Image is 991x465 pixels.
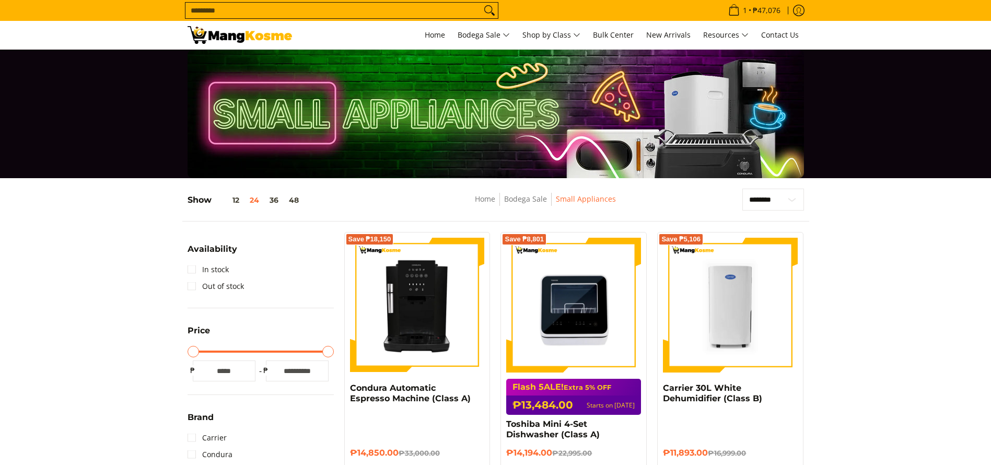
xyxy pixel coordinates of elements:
[212,196,244,204] button: 12
[244,196,264,204] button: 24
[475,194,495,204] a: Home
[188,245,237,261] summary: Open
[641,21,696,49] a: New Arrivals
[504,194,547,204] a: Bodega Sale
[188,245,237,253] span: Availability
[661,236,701,242] span: Save ₱5,106
[506,238,641,373] img: Toshiba Mini 4-Set Dishwasher (Class A)
[505,236,544,242] span: Save ₱8,801
[399,193,692,216] nav: Breadcrumbs
[350,383,471,403] a: Condura Automatic Espresso Machine (Class A)
[663,448,798,458] h6: ₱11,893.00
[188,327,210,335] span: Price
[188,327,210,343] summary: Open
[522,29,580,42] span: Shop by Class
[350,238,485,373] img: Condura Automatic Espresso Machine (Class A)
[593,30,634,40] span: Bulk Center
[588,21,639,49] a: Bulk Center
[425,30,445,40] span: Home
[506,448,641,458] h6: ₱14,194.00
[188,413,214,422] span: Brand
[751,7,782,14] span: ₱47,076
[663,238,798,373] img: Carrier 30L White Dehumidifier (Class B)
[188,429,227,446] a: Carrier
[646,30,691,40] span: New Arrivals
[188,195,304,205] h5: Show
[419,21,450,49] a: Home
[188,413,214,429] summary: Open
[703,29,749,42] span: Resources
[556,194,616,204] a: Small Appliances
[761,30,799,40] span: Contact Us
[552,449,592,457] del: ₱22,995.00
[188,261,229,278] a: In stock
[284,196,304,204] button: 48
[188,446,232,463] a: Condura
[725,5,784,16] span: •
[756,21,804,49] a: Contact Us
[506,419,600,439] a: Toshiba Mini 4-Set Dishwasher (Class A)
[458,29,510,42] span: Bodega Sale
[663,383,762,403] a: Carrier 30L White Dehumidifier (Class B)
[188,26,292,44] img: Small Appliances l Mang Kosme: Home Appliances Warehouse Sale
[452,21,515,49] a: Bodega Sale
[350,448,485,458] h6: ₱14,850.00
[517,21,586,49] a: Shop by Class
[741,7,749,14] span: 1
[302,21,804,49] nav: Main Menu
[264,196,284,204] button: 36
[261,365,271,376] span: ₱
[708,449,746,457] del: ₱16,999.00
[481,3,498,18] button: Search
[698,21,754,49] a: Resources
[399,449,440,457] del: ₱33,000.00
[188,365,198,376] span: ₱
[188,278,244,295] a: Out of stock
[348,236,391,242] span: Save ₱18,150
